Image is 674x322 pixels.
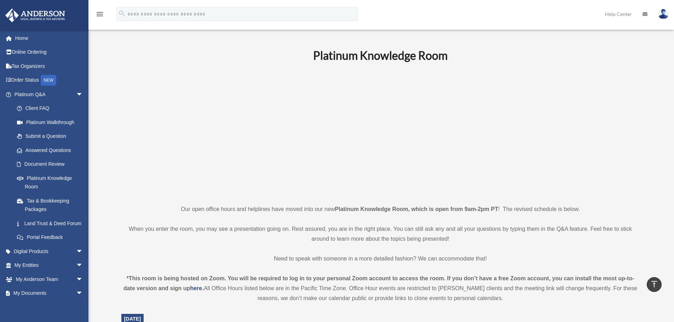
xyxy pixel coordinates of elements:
[5,286,94,300] a: My Documentsarrow_drop_down
[274,72,486,191] iframe: 231110_Toby_KnowledgeRoom
[76,272,90,287] span: arrow_drop_down
[10,129,94,144] a: Submit a Question
[650,280,658,288] i: vertical_align_top
[121,254,640,264] p: Need to speak with someone in a more detailed fashion? We can accommodate that!
[118,10,126,17] i: search
[76,258,90,273] span: arrow_drop_down
[3,8,67,22] img: Anderson Advisors Platinum Portal
[10,171,90,194] a: Platinum Knowledge Room
[121,224,640,244] p: When you enter the room, you may see a presentation going on. Rest assured, you are in the right ...
[5,244,94,258] a: Digital Productsarrow_drop_down
[10,230,94,245] a: Portal Feedback
[10,216,94,230] a: Land Trust & Deed Forum
[5,31,94,45] a: Home
[5,272,94,286] a: My Anderson Teamarrow_drop_down
[5,59,94,73] a: Tax Organizers
[10,101,94,116] a: Client FAQ
[10,194,94,216] a: Tax & Bookkeeping Packages
[10,143,94,157] a: Answered Questions
[5,45,94,59] a: Online Ordering
[202,285,203,291] strong: .
[190,285,202,291] a: here
[41,75,56,86] div: NEW
[123,275,634,291] strong: *This room is being hosted on Zoom. You will be required to log in to your personal Zoom account ...
[313,48,448,62] b: Platinum Knowledge Room
[658,9,669,19] img: User Pic
[76,286,90,301] span: arrow_drop_down
[10,157,94,171] a: Document Review
[5,258,94,273] a: My Entitiesarrow_drop_down
[5,87,94,101] a: Platinum Q&Aarrow_drop_down
[121,204,640,214] p: Our open office hours and helplines have moved into our new ! The revised schedule is below.
[10,115,94,129] a: Platinum Walkthrough
[335,206,498,212] strong: Platinum Knowledge Room, which is open from 9am-2pm PT
[96,12,104,18] a: menu
[76,244,90,259] span: arrow_drop_down
[124,316,141,322] span: [DATE]
[121,274,640,303] div: All Office Hours listed below are in the Pacific Time Zone. Office Hour events are restricted to ...
[5,73,94,88] a: Order StatusNEW
[96,10,104,18] i: menu
[76,87,90,102] span: arrow_drop_down
[647,277,662,292] a: vertical_align_top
